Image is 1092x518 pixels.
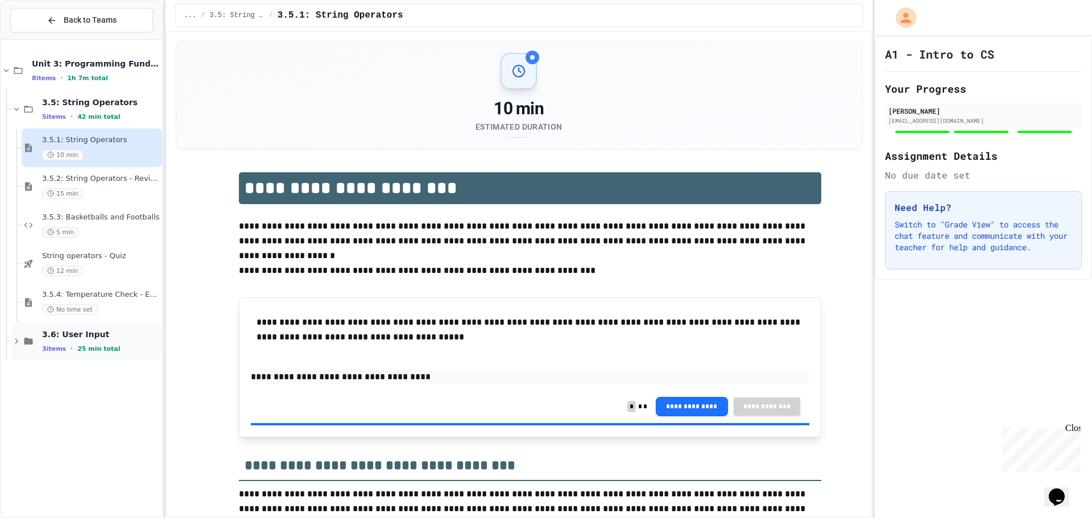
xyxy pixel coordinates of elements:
span: 10 min [42,150,83,160]
span: 25 min total [77,345,120,353]
span: 3.5.3: Basketballs and Footballs [42,213,160,222]
span: / [201,11,205,20]
p: Switch to "Grade View" to access the chat feature and communicate with your teacher for help and ... [895,219,1072,253]
span: No time set [42,304,98,315]
span: 15 min [42,188,83,199]
h1: A1 - Intro to CS [885,46,994,62]
span: Back to Teams [64,14,117,26]
span: 42 min total [77,113,120,121]
span: 3.6: User Input [42,329,160,339]
div: [PERSON_NAME] [888,106,1078,116]
div: 10 min [475,98,562,119]
div: My Account [884,5,919,31]
span: 3.5: String Operators [210,11,264,20]
span: / [269,11,273,20]
h3: Need Help? [895,201,1072,214]
span: ... [184,11,197,20]
span: 3.5.4: Temperature Check - Exit Ticket [42,290,160,300]
span: 5 items [42,113,66,121]
span: 3.5: String Operators [42,97,160,107]
span: 3 items [42,345,66,353]
div: Chat with us now!Close [5,5,78,72]
div: [EMAIL_ADDRESS][DOMAIN_NAME] [888,117,1078,125]
iframe: chat widget [998,423,1081,471]
span: • [60,73,63,82]
div: Estimated Duration [475,121,562,132]
span: 3.5.2: String Operators - Review [42,174,160,184]
iframe: chat widget [1044,473,1081,507]
span: 8 items [32,74,56,82]
span: 1h 7m total [67,74,108,82]
span: • [71,112,73,121]
span: String operators - Quiz [42,251,160,261]
div: No due date set [885,168,1082,182]
span: 3.5.1: String Operators [278,9,403,22]
span: • [71,344,73,353]
span: 12 min [42,266,83,276]
span: 3.5.1: String Operators [42,135,160,145]
span: 5 min [42,227,79,238]
h2: Assignment Details [885,148,1082,164]
button: Back to Teams [10,8,153,32]
h2: Your Progress [885,81,1082,97]
span: Unit 3: Programming Fundamentals [32,59,160,69]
